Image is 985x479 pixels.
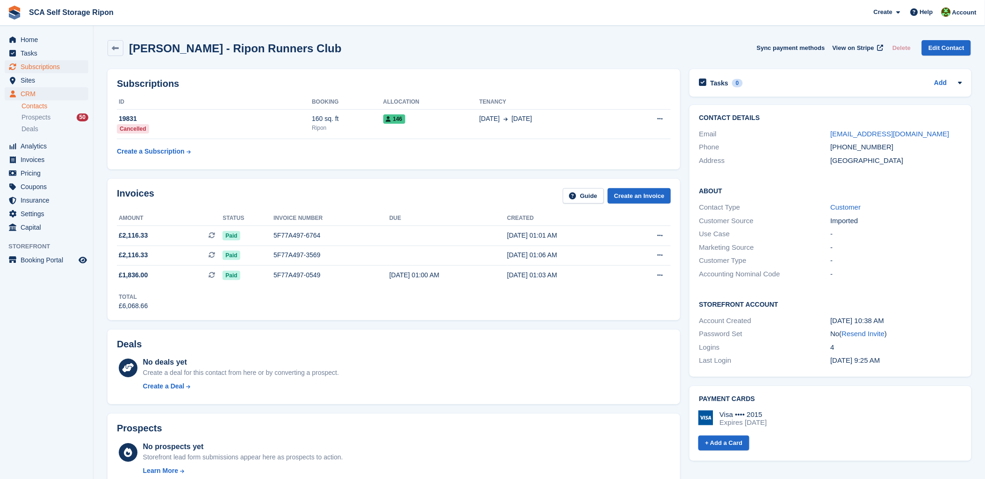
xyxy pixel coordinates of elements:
span: Paid [223,271,240,280]
span: Analytics [21,140,77,153]
div: No deals yet [143,357,339,368]
span: [DATE] [511,114,532,124]
th: ID [117,95,312,110]
div: Imported [831,216,962,226]
span: Tasks [21,47,77,60]
div: 5F77A497-0549 [273,270,389,280]
div: Learn More [143,466,178,476]
div: Phone [699,142,830,153]
div: - [831,255,962,266]
span: Prospects [22,113,50,122]
div: [DATE] 01:01 AM [507,231,625,240]
img: stora-icon-8386f47178a22dfd0bd8f6a31ec36ba5ce8667c1dd55bd0f319d3a0aa187defe.svg [7,6,22,20]
th: Status [223,211,273,226]
div: Create a Deal [143,381,185,391]
a: Edit Contact [922,40,971,56]
a: Create a Subscription [117,143,191,160]
div: No prospects yet [143,441,343,452]
span: Subscriptions [21,60,77,73]
div: 5F77A497-6764 [273,231,389,240]
a: Deals [22,124,88,134]
div: Contact Type [699,202,830,213]
a: menu [5,153,88,166]
div: Visa •••• 2015 [719,410,767,419]
div: £6,068.66 [119,301,148,311]
div: Password Set [699,329,830,339]
span: Insurance [21,194,77,207]
h2: Deals [117,339,142,350]
a: View on Stripe [829,40,885,56]
div: Use Case [699,229,830,239]
a: Resend Invite [842,330,885,338]
div: No [831,329,962,339]
h2: Tasks [710,79,728,87]
span: Pricing [21,167,77,180]
div: 4 [831,342,962,353]
div: Accounting Nominal Code [699,269,830,280]
div: [DATE] 10:38 AM [831,316,962,326]
a: + Add a Card [698,436,749,451]
span: CRM [21,87,77,100]
span: Paid [223,251,240,260]
th: Booking [312,95,383,110]
span: Storefront [8,242,93,251]
a: menu [5,74,88,87]
div: 50 [77,113,88,121]
a: Prospects 50 [22,113,88,122]
span: Booking Portal [21,254,77,267]
a: menu [5,180,88,193]
th: Tenancy [479,95,619,110]
a: Guide [563,188,604,204]
div: Email [699,129,830,140]
a: menu [5,207,88,220]
a: menu [5,60,88,73]
a: [EMAIL_ADDRESS][DOMAIN_NAME] [831,130,949,138]
span: £1,836.00 [119,270,148,280]
span: £2,116.33 [119,250,148,260]
a: menu [5,47,88,60]
span: View on Stripe [833,43,874,53]
div: Address [699,155,830,166]
h2: Subscriptions [117,78,671,89]
span: Settings [21,207,77,220]
span: ( ) [840,330,887,338]
span: [DATE] [479,114,500,124]
a: Learn More [143,466,343,476]
div: [DATE] 01:00 AM [389,270,507,280]
div: Customer Type [699,255,830,266]
div: 5F77A497-3569 [273,250,389,260]
a: Add [935,78,947,89]
div: [PHONE_NUMBER] [831,142,962,153]
div: 19831 [117,114,312,124]
span: Sites [21,74,77,87]
img: Kelly Neesham [942,7,951,17]
span: Capital [21,221,77,234]
div: 160 sq. ft [312,114,383,124]
div: Account Created [699,316,830,326]
button: Sync payment methods [757,40,825,56]
a: Create a Deal [143,381,339,391]
a: menu [5,221,88,234]
div: Total [119,293,148,301]
div: Ripon [312,124,383,132]
span: Home [21,33,77,46]
div: [DATE] 01:03 AM [507,270,625,280]
a: Create an Invoice [608,188,671,204]
div: Customer Source [699,216,830,226]
a: SCA Self Storage Ripon [25,5,117,20]
div: Storefront lead form submissions appear here as prospects to action. [143,452,343,462]
th: Allocation [383,95,480,110]
th: Created [507,211,625,226]
div: - [831,229,962,239]
time: 2025-08-10 08:25:22 UTC [831,356,880,364]
div: Last Login [699,355,830,366]
div: Logins [699,342,830,353]
span: Coupons [21,180,77,193]
span: 146 [383,114,405,124]
th: Invoice number [273,211,389,226]
button: Delete [889,40,914,56]
h2: Prospects [117,423,162,434]
div: Expires [DATE] [719,418,767,427]
div: Marketing Source [699,242,830,253]
h2: Storefront Account [699,299,962,309]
